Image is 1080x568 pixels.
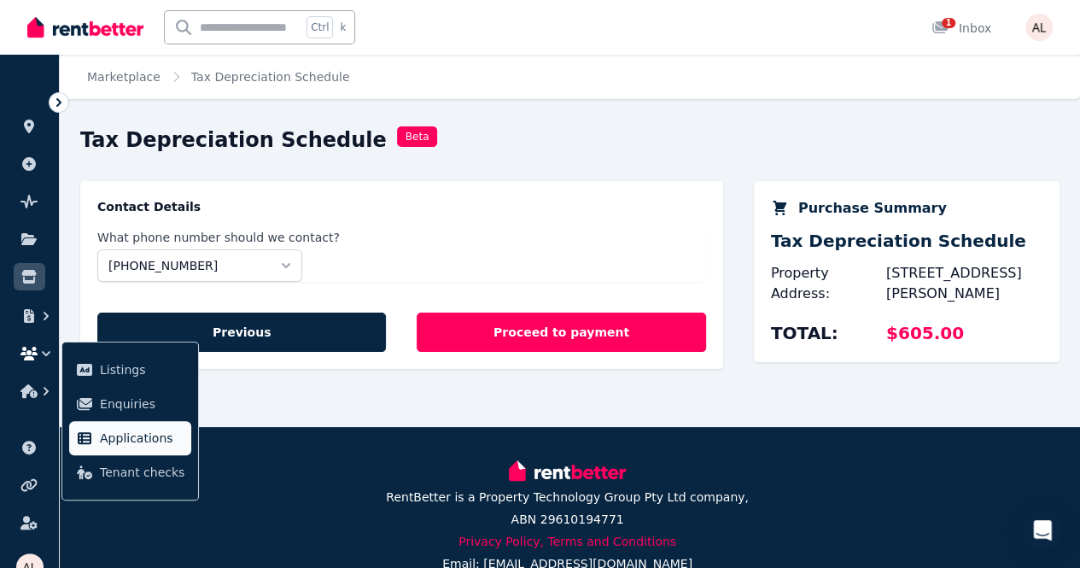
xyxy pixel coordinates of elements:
[80,126,387,154] h1: Tax Depreciation Schedule
[386,489,749,506] p: RentBetter is a Property Technology Group Pty Ltd company,
[69,387,191,421] a: Enquiries
[1022,510,1063,551] div: Open Intercom Messenger
[771,229,1042,253] p: Tax Depreciation Schedule
[1025,14,1053,41] img: Alex Loveluck
[69,353,191,387] a: Listings
[69,455,191,489] a: Tenant checks
[771,263,881,304] div: Property Address:
[397,126,438,147] span: Beta
[886,263,1042,304] div: [STREET_ADDRESS][PERSON_NAME]
[87,70,161,84] a: Marketplace
[100,428,184,448] span: Applications
[417,313,705,352] button: Proceed to payment
[97,198,706,215] legend: Contact Details
[97,313,386,352] button: Previous
[100,360,184,380] span: Listings
[97,249,302,282] button: [PHONE_NUMBER]
[931,20,991,37] div: Inbox
[191,68,350,85] span: Tax Depreciation Schedule
[27,15,143,40] img: RentBetter
[458,535,676,548] a: Privacy Policy, Terms and Conditions
[942,18,955,28] span: 1
[886,321,1042,345] div: $605.00
[100,462,184,483] span: Tenant checks
[771,321,881,345] div: TOTAL:
[509,458,625,483] img: RentBetter
[306,16,333,38] span: Ctrl
[340,20,346,34] span: k
[100,394,184,414] span: Enquiries
[60,55,370,99] nav: Breadcrumb
[69,421,191,455] a: Applications
[108,257,267,274] span: [PHONE_NUMBER]
[511,511,623,528] p: ABN 29610194771
[771,198,1042,219] h5: Purchase Summary
[97,229,706,246] label: What phone number should we contact?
